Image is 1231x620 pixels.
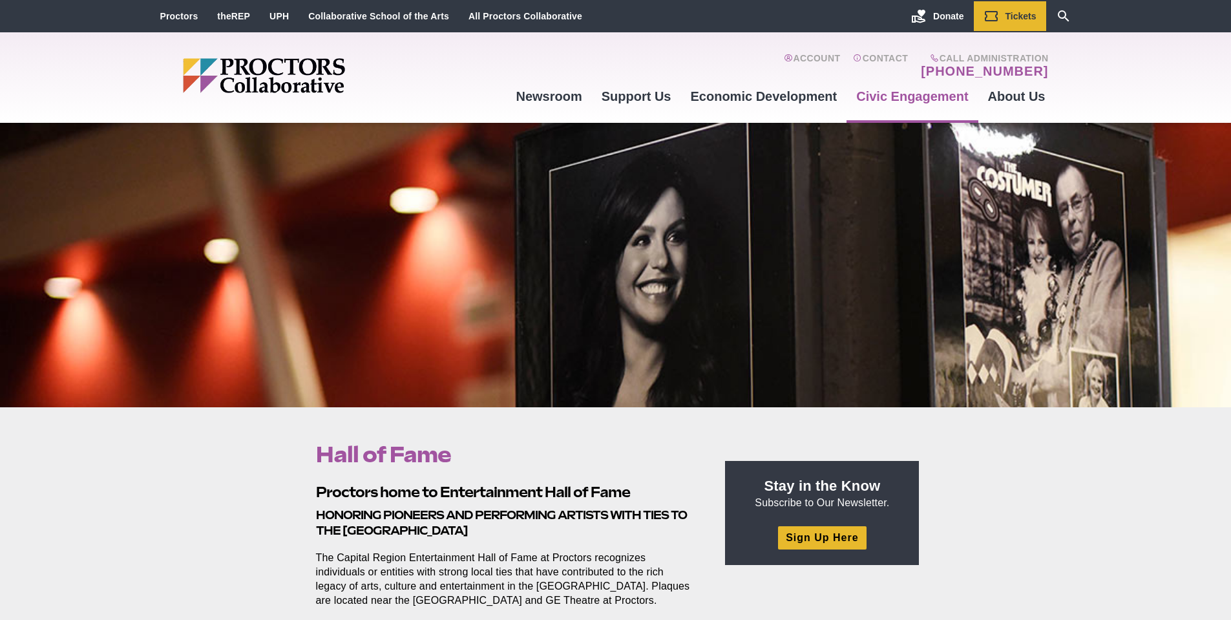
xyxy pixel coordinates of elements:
a: Support Us [592,79,681,114]
span: Call Administration [917,53,1048,63]
h3: Honoring pioneers and performing artists with ties to the [GEOGRAPHIC_DATA] [316,508,696,538]
h2: Proctors home to Entertainment Hall of Fame [316,482,696,502]
strong: Stay in the Know [764,478,881,494]
a: Sign Up Here [778,526,866,549]
a: All Proctors Collaborative [468,11,582,21]
span: Tickets [1005,11,1036,21]
p: Subscribe to Our Newsletter. [741,476,903,510]
a: Contact [853,53,908,79]
a: UPH [269,11,289,21]
h1: Hall of Fame [316,442,696,467]
a: Search [1046,1,1081,31]
a: Civic Engagement [847,79,978,114]
a: theREP [217,11,250,21]
a: Economic Development [681,79,847,114]
a: Newsroom [506,79,591,114]
a: Collaborative School of the Arts [308,11,449,21]
a: Account [784,53,840,79]
p: The Capital Region Entertainment Hall of Fame at Proctors recognizes individuals or entities with... [316,551,696,608]
img: Proctors logo [183,58,445,93]
a: [PHONE_NUMBER] [921,63,1048,79]
a: About Us [978,79,1055,114]
span: Donate [933,11,963,21]
a: Donate [901,1,973,31]
a: Proctors [160,11,198,21]
a: Tickets [974,1,1046,31]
